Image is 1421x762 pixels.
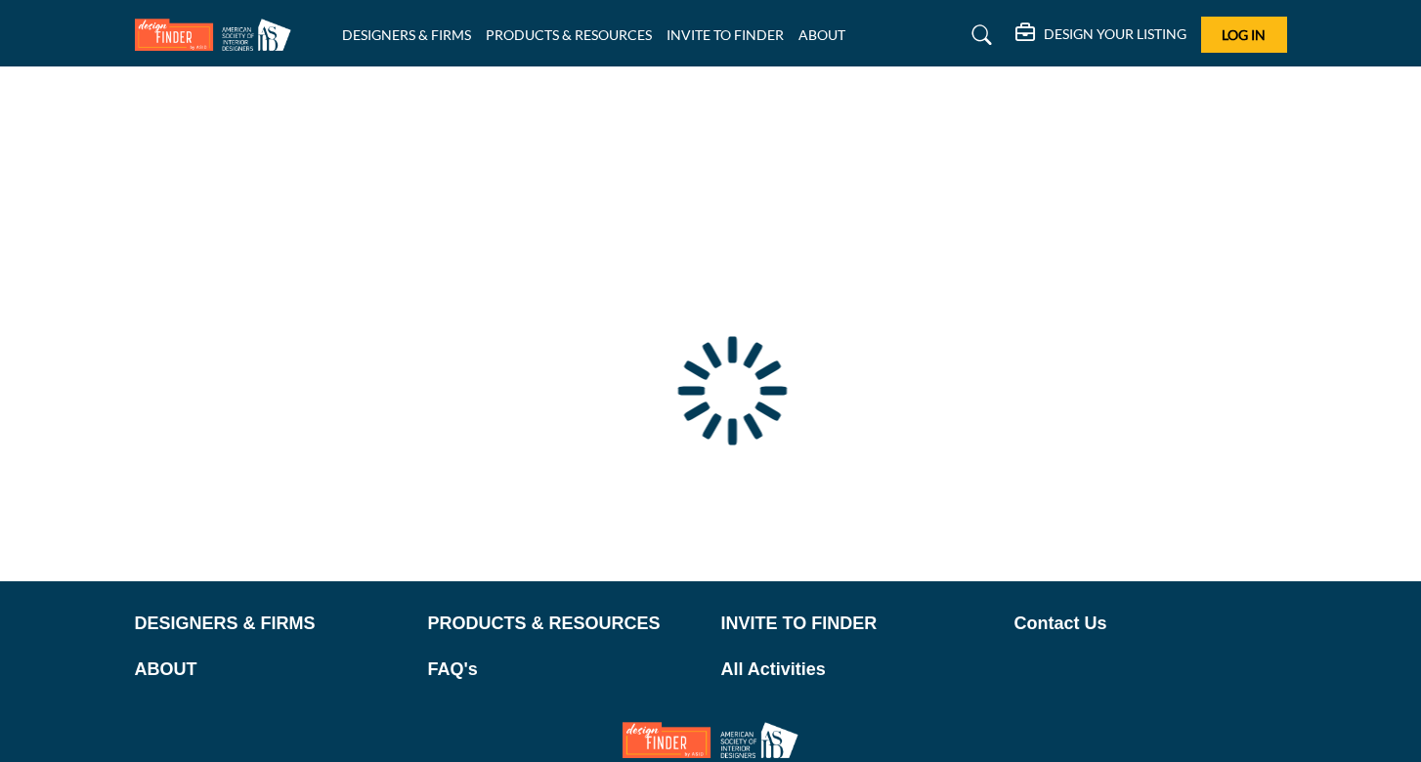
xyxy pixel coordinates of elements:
img: Site Logo [135,19,301,51]
a: DESIGNERS & FIRMS [342,26,471,43]
span: Log In [1222,26,1266,43]
a: INVITE TO FINDER [721,611,994,637]
a: DESIGNERS & FIRMS [135,611,408,637]
div: DESIGN YOUR LISTING [1015,23,1186,47]
img: No Site Logo [623,722,798,758]
a: INVITE TO FINDER [667,26,784,43]
a: Contact Us [1014,611,1287,637]
a: ABOUT [798,26,845,43]
h5: DESIGN YOUR LISTING [1044,25,1186,43]
button: Log In [1201,17,1287,53]
a: PRODUCTS & RESOURCES [428,611,701,637]
a: FAQ's [428,656,701,683]
a: All Activities [721,656,994,683]
a: Search [953,20,1005,51]
a: PRODUCTS & RESOURCES [486,26,652,43]
a: ABOUT [135,656,408,683]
